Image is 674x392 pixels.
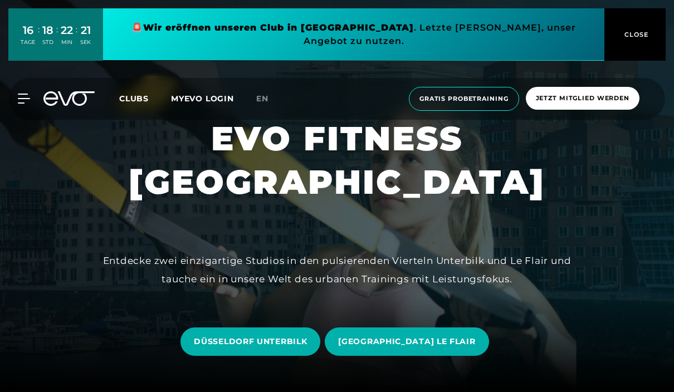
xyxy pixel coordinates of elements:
[9,117,665,204] h1: EVO FITNESS [GEOGRAPHIC_DATA]
[522,87,643,111] a: Jetzt Mitglied werden
[80,38,91,46] div: SEK
[42,22,53,38] div: 18
[622,30,649,40] span: CLOSE
[419,94,509,104] span: Gratis Probetraining
[80,22,91,38] div: 21
[56,23,58,53] div: :
[61,22,73,38] div: 22
[325,319,493,364] a: [GEOGRAPHIC_DATA] LE FLAIR
[194,336,307,347] span: DÜSSELDORF UNTERBILK
[21,22,35,38] div: 16
[76,23,77,53] div: :
[119,93,171,104] a: Clubs
[406,87,522,111] a: Gratis Probetraining
[256,92,282,105] a: en
[180,319,325,364] a: DÜSSELDORF UNTERBILK
[119,94,149,104] span: Clubs
[21,38,35,46] div: TAGE
[338,336,475,347] span: [GEOGRAPHIC_DATA] LE FLAIR
[536,94,629,103] span: Jetzt Mitglied werden
[61,38,73,46] div: MIN
[256,94,268,104] span: en
[38,23,40,53] div: :
[103,252,572,288] div: Entdecke zwei einzigartige Studios in den pulsierenden Vierteln Unterbilk und Le Flair und tauche...
[42,38,53,46] div: STD
[171,94,234,104] a: MYEVO LOGIN
[604,8,666,61] button: CLOSE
